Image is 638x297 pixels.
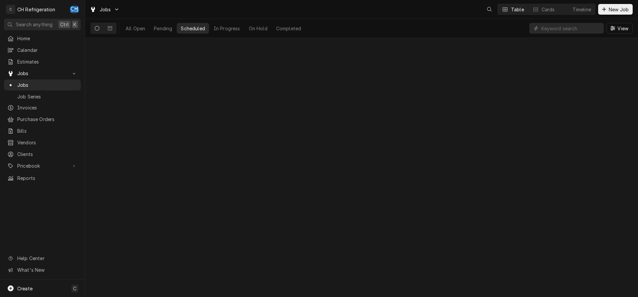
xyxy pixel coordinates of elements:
a: Go to Jobs [4,68,81,79]
span: View [616,25,630,32]
span: Jobs [100,6,111,13]
div: Scheduled [181,25,205,32]
div: Completed [276,25,301,32]
div: Chris Hiraga's Avatar [70,5,79,14]
button: Open search [484,4,495,15]
span: Help Center [17,255,77,262]
span: Pricebook [17,162,67,169]
span: What's New [17,266,77,273]
span: Estimates [17,58,77,65]
a: Home [4,33,81,44]
a: Vendors [4,137,81,148]
div: Pending [154,25,172,32]
div: Timeline [573,6,591,13]
div: CH Refrigeration [17,6,55,13]
span: Reports [17,175,77,182]
div: Table [511,6,524,13]
button: View [606,23,633,34]
span: Purchase Orders [17,116,77,123]
a: Go to What's New [4,264,81,275]
span: Home [17,35,77,42]
a: Reports [4,173,81,184]
button: New Job [598,4,633,15]
span: Jobs [17,81,77,88]
a: Calendar [4,45,81,56]
span: Job Series [17,93,77,100]
span: C [73,285,76,292]
a: Go to Pricebook [4,160,81,171]
a: Estimates [4,56,81,67]
div: In Progress [214,25,240,32]
span: K [73,21,76,28]
a: Go to Jobs [87,4,122,15]
span: Bills [17,127,77,134]
span: Invoices [17,104,77,111]
div: C [6,5,15,14]
a: Bills [4,125,81,136]
a: Jobs [4,79,81,90]
div: CH [70,5,79,14]
a: Clients [4,149,81,160]
div: On Hold [249,25,267,32]
a: Job Series [4,91,81,102]
button: Search anythingCtrlK [4,19,81,30]
a: Go to Help Center [4,253,81,264]
input: Keyword search [541,23,600,34]
span: Calendar [17,47,77,54]
span: Search anything [16,21,53,28]
span: Ctrl [60,21,69,28]
div: Cards [542,6,555,13]
div: All Open [126,25,145,32]
a: Invoices [4,102,81,113]
a: Purchase Orders [4,114,81,125]
span: Jobs [17,70,67,77]
span: New Job [607,6,630,13]
span: Create [17,286,33,291]
span: Clients [17,151,77,158]
span: Vendors [17,139,77,146]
